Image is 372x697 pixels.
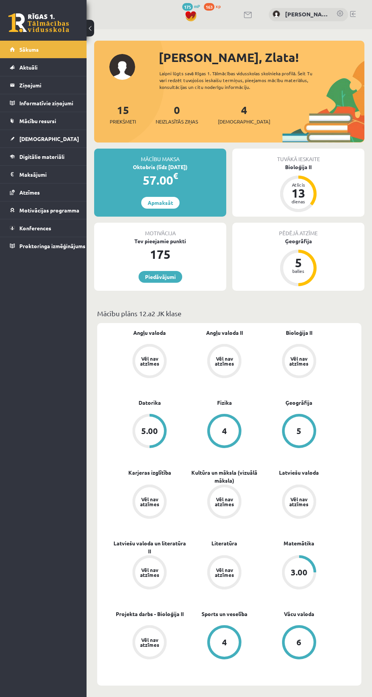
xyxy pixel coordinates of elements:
[10,94,77,112] a: Informatīvie ziņojumi
[296,427,301,435] div: 5
[187,485,262,520] a: Vēl nav atzīmes
[284,539,314,547] a: Matemātika
[139,271,182,283] a: Piedāvājumi
[19,117,56,124] span: Mācību resursi
[112,485,187,520] a: Vēl nav atzīmes
[262,485,336,520] a: Vēl nav atzīmes
[19,189,40,196] span: Atzīmes
[287,257,310,269] div: 5
[218,118,270,125] span: [DEMOGRAPHIC_DATA]
[19,153,65,160] span: Digitālie materiāli
[10,76,77,94] a: Ziņojumi
[19,207,79,214] span: Motivācijas programma
[279,469,319,477] a: Latviešu valoda
[10,184,77,201] a: Atzīmes
[291,568,307,577] div: 3.00
[10,112,77,130] a: Mācību resursi
[284,610,314,618] a: Vācu valoda
[217,399,232,407] a: Fizika
[211,539,237,547] a: Literatūra
[204,3,214,11] span: 163
[110,118,136,125] span: Priekšmeti
[285,399,312,407] a: Ģeogrāfija
[159,48,364,67] div: [PERSON_NAME], Zlata!
[139,399,161,407] a: Datorika
[94,245,226,263] div: 175
[232,163,364,213] a: Bioloģija II Atlicis 13 dienas
[287,199,310,204] div: dienas
[214,497,235,507] div: Vēl nav atzīmes
[19,64,38,71] span: Aktuāli
[214,567,235,577] div: Vēl nav atzīmes
[112,625,187,661] a: Vēl nav atzīmes
[10,41,77,58] a: Sākums
[182,3,200,9] a: 175 mP
[19,166,77,183] legend: Maksājumi
[262,625,336,661] a: 6
[218,103,270,125] a: 4[DEMOGRAPHIC_DATA]
[273,10,280,18] img: Zlata Zima
[139,637,160,647] div: Vēl nav atzīmes
[296,638,301,646] div: 6
[10,166,77,183] a: Maksājumi
[285,10,329,19] a: [PERSON_NAME]
[141,427,158,435] div: 5.00
[182,3,193,11] span: 175
[288,356,310,366] div: Vēl nav atzīmes
[204,3,224,9] a: 163 xp
[262,555,336,591] a: 3.00
[94,223,226,237] div: Motivācija
[139,356,160,366] div: Vēl nav atzīmes
[110,103,136,125] a: 15Priekšmeti
[222,638,227,646] div: 4
[112,555,187,591] a: Vēl nav atzīmes
[19,46,39,53] span: Sākums
[206,329,243,337] a: Angļu valoda II
[139,497,160,507] div: Vēl nav atzīmes
[10,148,77,165] a: Digitālie materiāli
[194,3,200,9] span: mP
[187,344,262,380] a: Vēl nav atzīmes
[232,237,364,287] a: Ģeogrāfija 5 balles
[133,329,166,337] a: Angļu valoda
[94,149,226,163] div: Mācību maksa
[141,197,180,209] a: Apmaksāt
[128,469,171,477] a: Karjeras izglītība
[139,567,160,577] div: Vēl nav atzīmes
[112,344,187,380] a: Vēl nav atzīmes
[19,94,77,112] legend: Informatīvie ziņojumi
[187,625,262,661] a: 4
[286,329,312,337] a: Bioloģija II
[222,427,227,435] div: 4
[10,201,77,219] a: Motivācijas programma
[287,269,310,273] div: balles
[97,308,361,318] p: Mācību plāns 12.a2 JK klase
[156,103,198,125] a: 0Neizlasītās ziņas
[10,237,77,255] a: Proktoringa izmēģinājums
[10,59,77,76] a: Aktuāli
[10,130,77,147] a: [DEMOGRAPHIC_DATA]
[232,223,364,237] div: Pēdējā atzīme
[187,469,262,485] a: Kultūra un māksla (vizuālā māksla)
[156,118,198,125] span: Neizlasītās ziņas
[262,344,336,380] a: Vēl nav atzīmes
[8,13,69,32] a: Rīgas 1. Tālmācības vidusskola
[216,3,221,9] span: xp
[19,242,85,249] span: Proktoringa izmēģinājums
[94,163,226,171] div: Oktobris (līdz [DATE])
[288,497,310,507] div: Vēl nav atzīmes
[10,219,77,237] a: Konferences
[187,414,262,450] a: 4
[19,135,79,142] span: [DEMOGRAPHIC_DATA]
[232,163,364,171] div: Bioloģija II
[173,170,178,181] span: €
[202,610,247,618] a: Sports un veselība
[187,555,262,591] a: Vēl nav atzīmes
[287,187,310,199] div: 13
[287,182,310,187] div: Atlicis
[159,70,322,90] div: Laipni lūgts savā Rīgas 1. Tālmācības vidusskolas skolnieka profilā. Šeit Tu vari redzēt tuvojošo...
[232,237,364,245] div: Ģeogrāfija
[232,149,364,163] div: Tuvākā ieskaite
[94,237,226,245] div: Tev pieejamie punkti
[262,414,336,450] a: 5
